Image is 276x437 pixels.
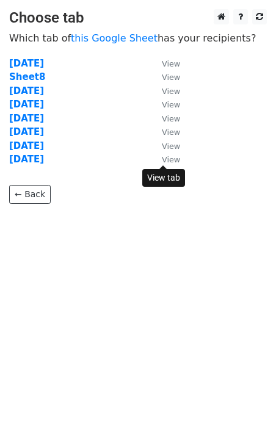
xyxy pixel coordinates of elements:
small: View [162,100,180,109]
iframe: Chat Widget [215,378,276,437]
a: View [150,99,180,110]
a: ← Back [9,185,51,204]
a: View [150,85,180,96]
a: View [150,154,180,165]
a: this Google Sheet [71,32,158,44]
a: [DATE] [9,140,44,151]
a: [DATE] [9,85,44,96]
a: [DATE] [9,99,44,110]
a: View [150,140,180,151]
h3: Choose tab [9,9,267,27]
small: View [162,114,180,123]
a: Sheet8 [9,71,45,82]
a: View [150,71,180,82]
small: View [162,142,180,151]
a: View [150,58,180,69]
div: View tab [142,169,185,187]
a: [DATE] [9,58,44,69]
small: View [162,87,180,96]
a: [DATE] [9,126,44,137]
small: View [162,59,180,68]
a: View [150,113,180,124]
small: View [162,155,180,164]
small: View [162,73,180,82]
a: [DATE] [9,113,44,124]
a: View [150,126,180,137]
a: [DATE] [9,154,44,165]
p: Which tab of has your recipients? [9,32,267,45]
small: View [162,128,180,137]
